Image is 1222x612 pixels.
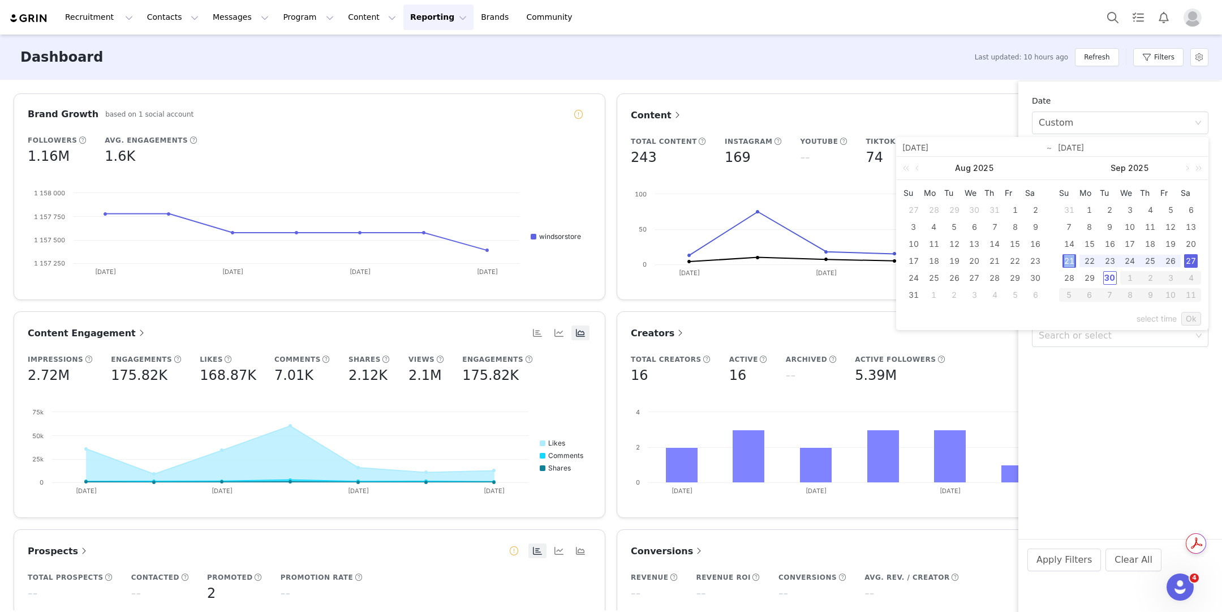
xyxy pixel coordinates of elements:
td: September 19, 2025 [1160,236,1181,252]
button: Contacts [140,5,205,30]
div: 2 [1140,271,1160,285]
td: August 10, 2025 [903,236,924,252]
td: September 3, 2025 [1120,202,1141,219]
td: July 30, 2025 [965,202,985,219]
div: 28 [927,203,941,217]
div: 6 [1079,288,1100,302]
div: 2 [1103,203,1117,217]
td: August 15, 2025 [1005,236,1025,252]
h5: 5.39M [855,365,897,386]
span: Su [903,188,924,198]
th: Fri [1160,185,1181,202]
div: 11 [1143,220,1157,234]
div: 3 [967,288,981,302]
td: August 14, 2025 [984,236,1005,252]
button: Filters [1133,48,1184,66]
div: 1 [1083,203,1096,217]
td: September 14, 2025 [1059,236,1079,252]
td: October 5, 2025 [1059,286,1079,303]
th: Mon [1079,185,1100,202]
td: September 9, 2025 [1100,219,1120,236]
div: 23 [1029,254,1042,268]
a: Content Engagement [28,326,147,340]
td: September 13, 2025 [1181,219,1201,236]
button: Messages [206,5,276,30]
a: Creators [631,326,686,340]
td: August 16, 2025 [1025,236,1045,252]
button: Reporting [403,5,474,30]
td: September 4, 2025 [1140,202,1160,219]
div: 25 [1143,254,1157,268]
td: September 27, 2025 [1181,252,1201,269]
i: icon: down [1195,332,1202,340]
h5: 16 [729,365,747,386]
div: 8 [1120,288,1141,302]
a: Content [631,108,683,122]
div: 19 [948,254,961,268]
h5: Views [408,354,434,365]
td: September 17, 2025 [1120,236,1141,252]
h5: 175.82K [462,365,519,386]
td: July 27, 2025 [903,202,924,219]
i: icon: down [1195,119,1202,127]
span: Mo [924,188,944,198]
img: grin logo [9,13,49,24]
div: 9 [1103,220,1117,234]
text: [DATE] [477,268,498,276]
h5: Total Content [631,136,697,147]
td: September 15, 2025 [1079,236,1100,252]
text: [DATE] [95,268,116,276]
text: 1 157 500 [34,236,65,244]
td: September 28, 2025 [1059,269,1079,286]
th: Thu [1140,185,1160,202]
span: Tu [944,188,965,198]
div: 13 [967,237,981,251]
td: August 7, 2025 [984,219,1005,236]
div: 2 [948,288,961,302]
td: August 27, 2025 [965,269,985,286]
button: Profile [1177,8,1213,27]
text: windsorstore [539,232,581,241]
div: 15 [1083,237,1096,251]
div: 25 [927,271,941,285]
td: August 23, 2025 [1025,252,1045,269]
h5: 7.01K [274,365,313,386]
div: 1 [1008,203,1022,217]
text: 75k [32,408,44,416]
td: July 28, 2025 [924,202,944,219]
h5: 1.6K [105,146,135,166]
td: August 31, 2025 [1059,202,1079,219]
div: 14 [988,237,1001,251]
td: August 20, 2025 [965,252,985,269]
h3: Dashboard [20,47,103,67]
a: 2025 [972,157,995,179]
div: 26 [1164,254,1177,268]
div: 27 [907,203,920,217]
h5: Engagements [111,354,172,365]
td: September 11, 2025 [1140,219,1160,236]
a: Brands [474,5,519,30]
button: Content [341,5,403,30]
td: September 24, 2025 [1120,252,1141,269]
td: September 16, 2025 [1100,236,1120,252]
div: 1 [927,288,941,302]
td: August 2, 2025 [1025,202,1045,219]
button: Refresh [1075,48,1118,66]
td: September 2, 2025 [944,286,965,303]
a: Next month (PageDown) [1181,157,1191,179]
span: We [1120,188,1141,198]
span: Date [1032,96,1051,105]
h5: 74 [866,147,883,168]
text: 4 [636,408,640,416]
button: Program [276,5,341,30]
button: Recruitment [58,5,140,30]
text: [DATE] [816,269,837,277]
span: Content Engagement [28,328,147,339]
text: 50k [32,432,44,440]
div: 6 [1184,203,1198,217]
td: October 7, 2025 [1100,286,1120,303]
text: 100 [635,190,647,198]
div: 24 [1123,254,1137,268]
td: September 6, 2025 [1025,286,1045,303]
